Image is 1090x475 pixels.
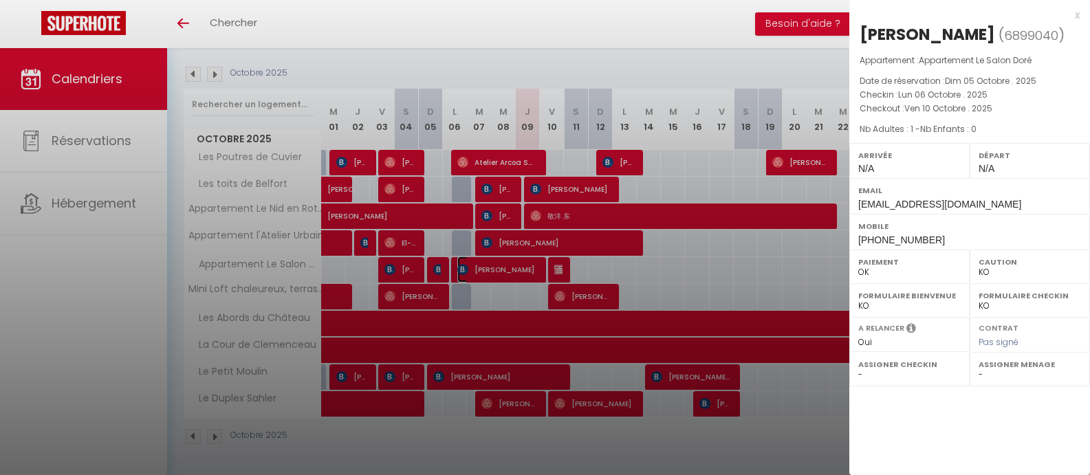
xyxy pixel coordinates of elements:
[858,322,904,334] label: A relancer
[979,289,1081,302] label: Formulaire Checkin
[979,255,1081,269] label: Caution
[945,75,1036,87] span: Dim 05 Octobre . 2025
[979,148,1081,162] label: Départ
[860,88,1080,102] p: Checkin :
[858,184,1081,197] label: Email
[1004,27,1058,44] span: 6899040
[999,25,1065,45] span: ( )
[860,54,1080,67] p: Appartement :
[979,163,994,174] span: N/A
[979,357,1081,371] label: Assigner Menage
[858,219,1081,233] label: Mobile
[858,255,961,269] label: Paiement
[904,102,992,114] span: Ven 10 Octobre . 2025
[860,102,1080,115] p: Checkout :
[860,23,995,45] div: [PERSON_NAME]
[979,336,1018,348] span: Pas signé
[858,234,945,245] span: [PHONE_NUMBER]
[906,322,916,338] i: Sélectionner OUI si vous souhaiter envoyer les séquences de messages post-checkout
[860,123,977,135] span: Nb Adultes : 1 -
[858,289,961,302] label: Formulaire Bienvenue
[919,54,1032,66] span: Appartement Le Salon Doré
[858,148,961,162] label: Arrivée
[979,322,1018,331] label: Contrat
[858,199,1021,210] span: [EMAIL_ADDRESS][DOMAIN_NAME]
[858,163,874,174] span: N/A
[849,7,1080,23] div: x
[898,89,988,100] span: Lun 06 Octobre . 2025
[920,123,977,135] span: Nb Enfants : 0
[858,357,961,371] label: Assigner Checkin
[860,74,1080,88] p: Date de réservation :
